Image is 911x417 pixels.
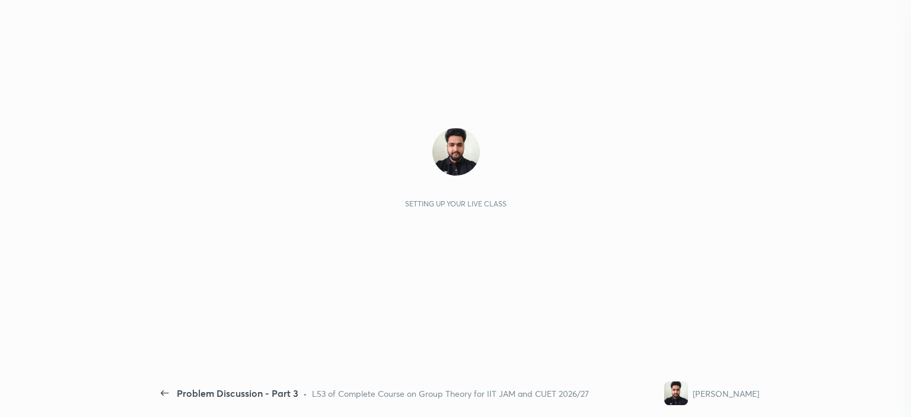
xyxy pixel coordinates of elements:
[312,387,589,400] div: L53 of Complete Course on Group Theory for IIT JAM and CUET 2026/27
[405,199,507,208] div: Setting up your live class
[177,386,298,400] div: Problem Discussion - Part 3
[664,381,688,405] img: 53d07d7978e04325acf49187cf6a1afc.jpg
[693,387,759,400] div: [PERSON_NAME]
[432,128,480,176] img: 53d07d7978e04325acf49187cf6a1afc.jpg
[303,387,307,400] div: •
